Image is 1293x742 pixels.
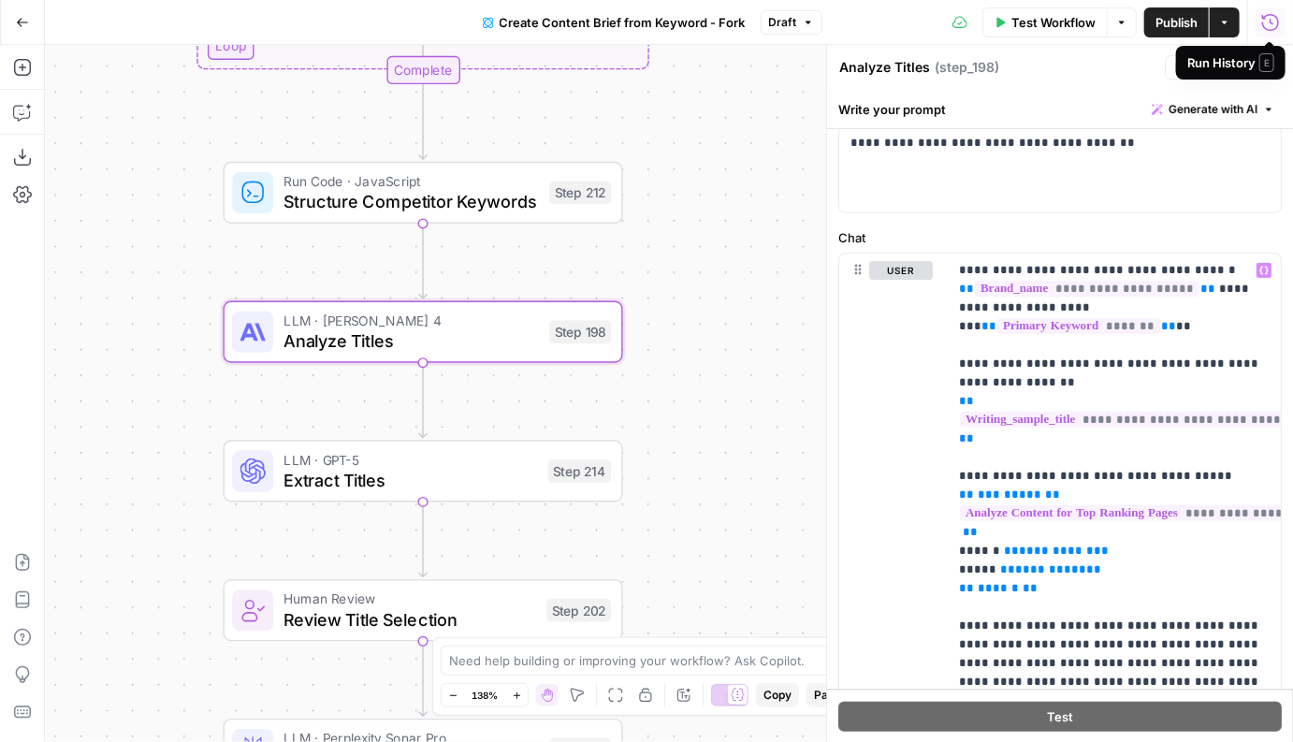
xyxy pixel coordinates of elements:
[224,56,623,84] div: Complete
[283,589,536,609] span: Human Review
[1155,13,1198,32] span: Publish
[283,467,537,493] span: Extract Titles
[283,328,539,355] span: Analyze Titles
[1144,7,1209,37] button: Publish
[1165,55,1222,80] button: Test
[500,13,746,32] span: Create Content Brief from Keyword - Fork
[1259,53,1274,72] span: E
[756,683,799,707] button: Copy
[1047,707,1073,726] span: Test
[472,7,757,37] button: Create Content Brief from Keyword - Fork
[419,362,427,437] g: Edge from step_198 to step_214
[814,687,845,704] span: Paste
[1011,13,1096,32] span: Test Workflow
[283,606,536,633] span: Review Title Selection
[548,459,612,483] div: Step 214
[419,223,427,298] g: Edge from step_212 to step_198
[419,641,427,716] g: Edge from step_202 to step_218
[472,688,498,703] span: 138%
[549,320,611,343] div: Step 198
[838,228,1282,247] label: Chat
[386,56,460,84] div: Complete
[806,683,852,707] button: Paste
[283,310,539,330] span: LLM · [PERSON_NAME] 4
[761,10,822,35] button: Draft
[869,261,933,280] button: user
[283,449,537,470] span: LLM · GPT-5
[283,170,539,191] span: Run Code · JavaScript
[838,702,1282,732] button: Test
[982,7,1107,37] button: Test Workflow
[827,90,1293,128] div: Write your prompt
[839,58,930,77] textarea: Analyze Titles
[1187,53,1274,72] div: Run History
[546,599,611,622] div: Step 202
[224,579,623,641] div: Human ReviewReview Title SelectionStep 202
[763,687,792,704] span: Copy
[224,440,623,502] div: LLM · GPT-5Extract TitlesStep 214
[224,162,623,224] div: Run Code · JavaScriptStructure Competitor KeywordsStep 212
[549,181,611,204] div: Step 212
[1169,101,1257,118] span: Generate with AI
[419,84,427,159] g: Edge from step_89-iteration-end to step_212
[419,502,427,576] g: Edge from step_214 to step_202
[769,14,797,31] span: Draft
[1144,97,1282,122] button: Generate with AI
[283,189,539,215] span: Structure Competitor Keywords
[224,301,623,363] div: LLM · [PERSON_NAME] 4Analyze TitlesStep 198
[935,58,999,77] span: ( step_198 )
